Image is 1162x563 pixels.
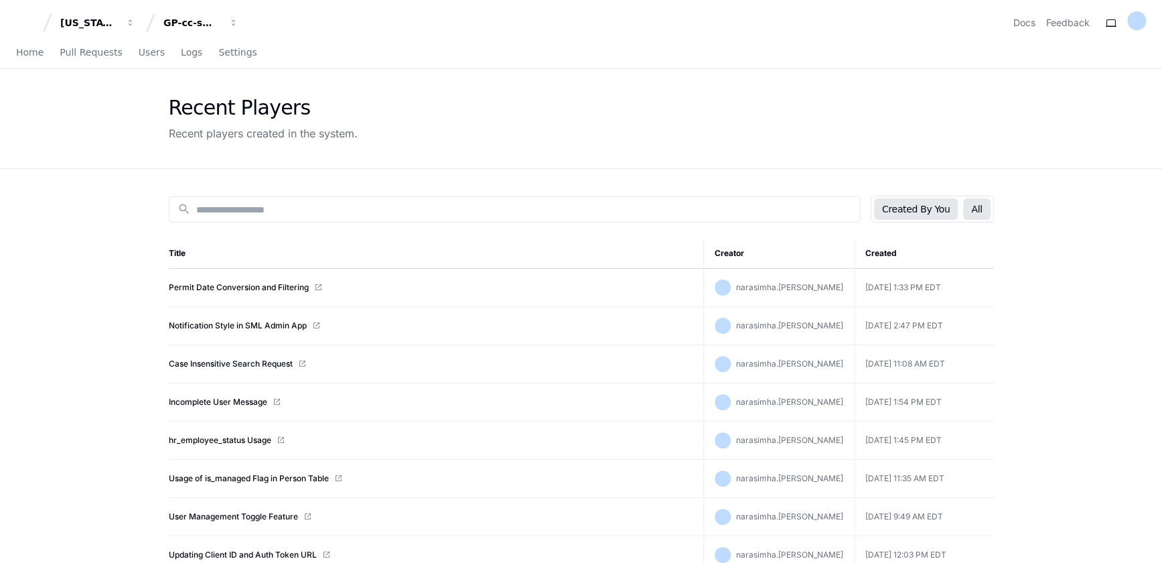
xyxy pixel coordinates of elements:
span: narasimha.[PERSON_NAME] [736,282,843,292]
a: Settings [218,38,257,68]
a: Case Insensitive Search Request [169,359,293,369]
button: All [963,198,990,220]
div: Recent players created in the system. [169,125,358,141]
td: [DATE] 9:49 AM EDT [855,498,994,536]
span: narasimha.[PERSON_NAME] [736,473,843,483]
td: [DATE] 11:08 AM EDT [855,345,994,383]
span: Settings [218,48,257,56]
button: GP-cc-sml-apps [158,11,244,35]
td: [DATE] 1:33 PM EDT [855,269,994,307]
a: Permit Date Conversion and Filtering [169,282,309,293]
a: Home [16,38,44,68]
span: Users [139,48,165,56]
a: Incomplete User Message [169,397,267,408]
span: Pull Requests [60,48,122,56]
a: Logs [181,38,202,68]
a: Users [139,38,165,68]
div: Recent Players [169,96,358,120]
th: Created [855,239,994,269]
span: Logs [181,48,202,56]
button: Feedback [1046,16,1090,29]
span: narasimha.[PERSON_NAME] [736,550,843,560]
span: Home [16,48,44,56]
a: Pull Requests [60,38,122,68]
td: [DATE] 1:54 PM EDT [855,383,994,422]
a: Usage of is_managed Flag in Person Table [169,473,329,484]
td: [DATE] 2:47 PM EDT [855,307,994,345]
span: narasimha.[PERSON_NAME] [736,511,843,521]
span: narasimha.[PERSON_NAME] [736,397,843,407]
a: User Management Toggle Feature [169,511,298,522]
button: Created By You [874,198,958,220]
th: Creator [704,239,855,269]
span: narasimha.[PERSON_NAME] [736,359,843,369]
a: hr_employee_status Usage [169,435,271,446]
span: narasimha.[PERSON_NAME] [736,320,843,330]
mat-icon: search [177,202,191,216]
th: Title [169,239,704,269]
td: [DATE] 11:35 AM EDT [855,460,994,498]
span: narasimha.[PERSON_NAME] [736,435,843,445]
a: Docs [1013,16,1035,29]
button: [US_STATE] Pacific [55,11,141,35]
a: Updating Client ID and Auth Token URL [169,550,317,560]
a: Notification Style in SML Admin App [169,320,307,331]
div: GP-cc-sml-apps [163,16,221,29]
div: [US_STATE] Pacific [60,16,118,29]
td: [DATE] 1:45 PM EDT [855,422,994,460]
